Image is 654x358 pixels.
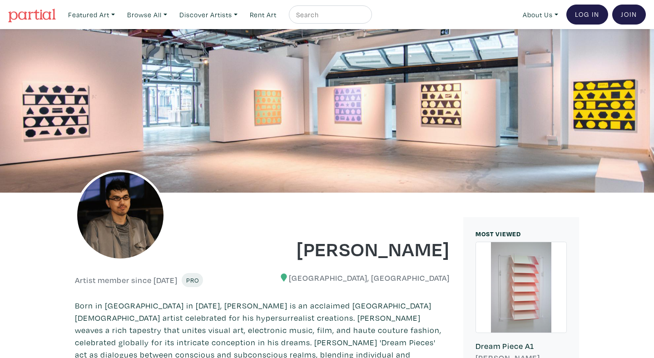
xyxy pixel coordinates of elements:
[64,5,119,24] a: Featured Art
[476,229,521,238] small: MOST VIEWED
[295,9,363,20] input: Search
[246,5,281,24] a: Rent Art
[612,5,646,25] a: Join
[186,276,199,284] span: Pro
[75,170,166,261] img: phpThumb.php
[175,5,242,24] a: Discover Artists
[123,5,171,24] a: Browse All
[519,5,562,24] a: About Us
[269,236,450,261] h1: [PERSON_NAME]
[75,275,178,285] h6: Artist member since [DATE]
[566,5,608,25] a: Log In
[269,273,450,283] h6: [GEOGRAPHIC_DATA], [GEOGRAPHIC_DATA]
[476,341,567,351] h6: Dream Piece A1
